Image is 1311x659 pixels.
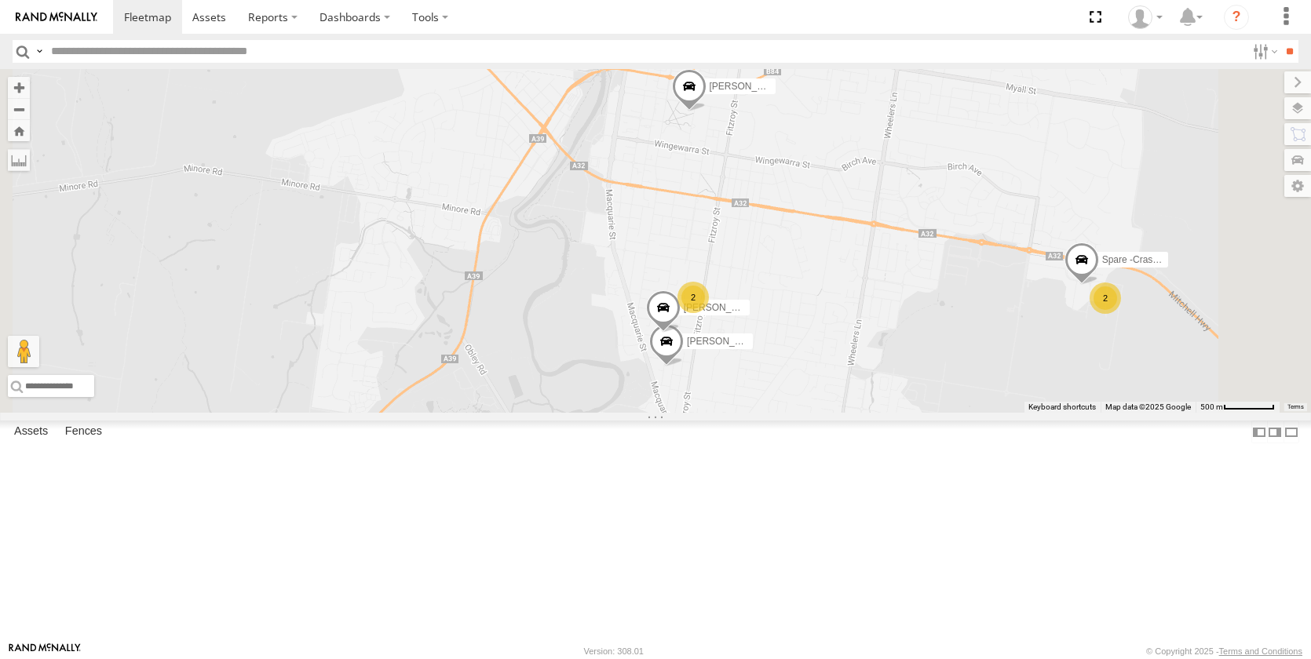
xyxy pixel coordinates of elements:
label: Dock Summary Table to the Left [1251,421,1267,443]
span: Map data ©2025 Google [1105,402,1191,411]
label: Search Query [33,40,46,63]
button: Drag Pegman onto the map to open Street View [8,336,39,367]
button: Zoom Home [8,120,30,141]
div: © Copyright 2025 - [1146,646,1302,656]
div: 2 [677,282,709,313]
span: [PERSON_NAME] [710,81,787,92]
label: Search Filter Options [1247,40,1280,63]
div: 2 [1090,282,1121,314]
button: Zoom out [8,98,30,120]
a: Terms and Conditions [1219,646,1302,656]
div: Jake Allan [1123,5,1168,29]
span: [PERSON_NAME] [687,336,765,347]
i: ? [1224,5,1249,30]
label: Dock Summary Table to the Right [1267,421,1283,443]
label: Map Settings [1284,175,1311,197]
button: Zoom in [8,77,30,98]
img: rand-logo.svg [16,12,97,23]
button: Keyboard shortcuts [1028,402,1096,413]
label: Assets [6,421,56,443]
a: Terms (opens in new tab) [1287,404,1304,410]
button: Map scale: 500 m per 62 pixels [1196,402,1280,413]
span: 500 m [1200,402,1223,411]
label: Hide Summary Table [1284,421,1299,443]
label: Fences [57,421,110,443]
div: Version: 308.01 [584,646,644,656]
span: Spare -Crashed [1102,254,1169,265]
label: Measure [8,149,30,171]
a: Visit our Website [9,643,81,659]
